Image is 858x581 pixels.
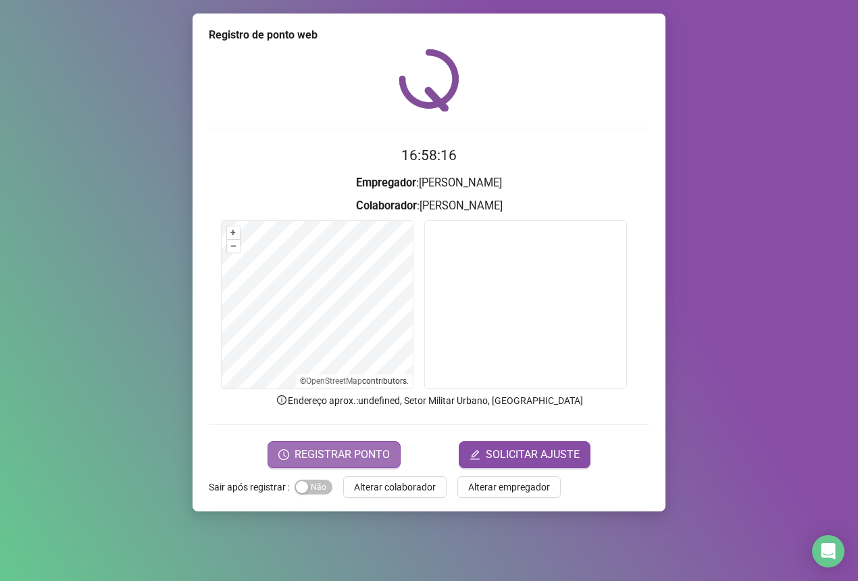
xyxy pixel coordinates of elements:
span: edit [470,449,480,460]
span: SOLICITAR AJUSTE [486,447,580,463]
span: Alterar empregador [468,480,550,495]
span: Alterar colaborador [354,480,436,495]
span: clock-circle [278,449,289,460]
div: Registro de ponto web [209,27,649,43]
span: info-circle [276,394,288,406]
a: OpenStreetMap [306,376,362,386]
button: Alterar empregador [457,476,561,498]
li: © contributors. [300,376,409,386]
button: + [227,226,240,239]
h3: : [PERSON_NAME] [209,197,649,215]
h3: : [PERSON_NAME] [209,174,649,192]
strong: Colaborador [356,199,417,212]
button: REGISTRAR PONTO [268,441,401,468]
button: editSOLICITAR AJUSTE [459,441,590,468]
label: Sair após registrar [209,476,295,498]
img: QRPoint [399,49,459,111]
time: 16:58:16 [401,147,457,163]
button: Alterar colaborador [343,476,447,498]
p: Endereço aprox. : undefined, Setor Militar Urbano, [GEOGRAPHIC_DATA] [209,393,649,408]
button: – [227,240,240,253]
span: REGISTRAR PONTO [295,447,390,463]
strong: Empregador [356,176,416,189]
div: Open Intercom Messenger [812,535,844,567]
